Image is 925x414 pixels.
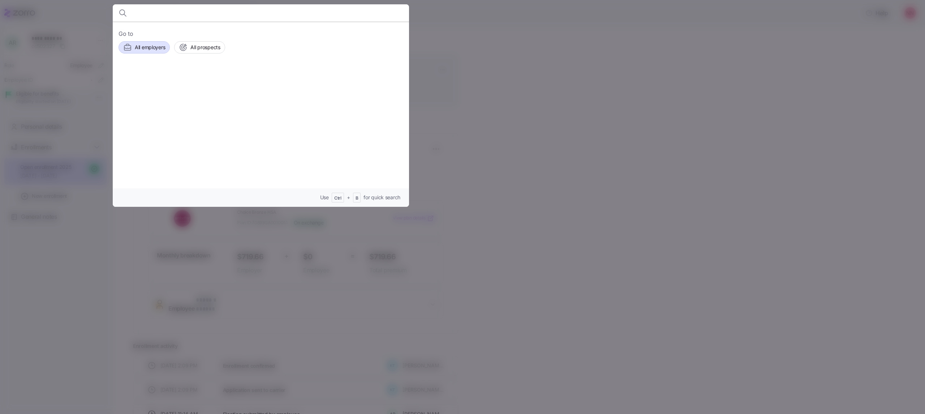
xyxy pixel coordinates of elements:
span: + [347,194,350,201]
button: All prospects [174,41,225,54]
span: Go to [119,29,403,38]
span: for quick search [363,194,400,201]
span: B [356,195,358,201]
span: Use [320,194,329,201]
span: Ctrl [334,195,341,201]
span: All prospects [190,44,220,51]
button: All employers [119,41,170,54]
span: All employers [135,44,165,51]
